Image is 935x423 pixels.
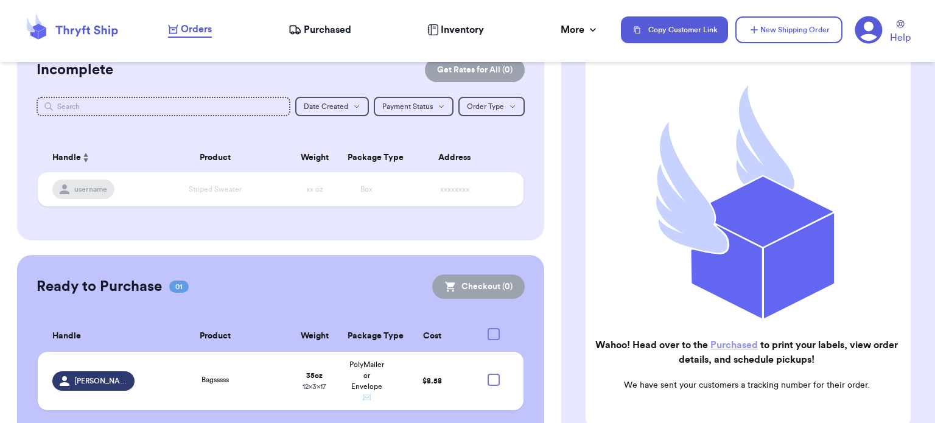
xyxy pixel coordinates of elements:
span: username [74,184,107,194]
th: Product [142,321,288,352]
input: Search [37,97,290,116]
span: Help [890,30,911,45]
span: $ 8.58 [422,377,442,385]
span: Inventory [441,23,484,37]
div: More [561,23,599,37]
span: Purchased [304,23,351,37]
p: We have sent your customers a tracking number for their order. [595,379,898,391]
span: PolyMailer or Envelope ✉️ [349,361,384,401]
button: Order Type [458,97,525,116]
span: Order Type [467,103,504,110]
a: Purchased [710,340,758,350]
span: Bagsssss [201,376,229,383]
span: Payment Status [382,103,433,110]
a: Help [890,20,911,45]
span: Handle [52,330,81,343]
th: Weight [289,321,341,352]
th: Product [142,143,288,172]
button: Payment Status [374,97,453,116]
span: xxxxxxxx [440,186,469,193]
a: Purchased [289,23,351,37]
h2: Incomplete [37,60,113,80]
th: Weight [289,143,341,172]
strong: 35 oz [306,372,323,379]
th: Address [393,143,524,172]
a: Orders [168,22,212,38]
a: Inventory [427,23,484,37]
h2: Wahoo! Head over to the to print your labels, view order details, and schedule pickups! [595,338,898,367]
span: Orders [181,22,212,37]
button: Date Created [295,97,369,116]
span: Date Created [304,103,348,110]
span: 01 [169,281,189,293]
th: Package Type [340,143,393,172]
button: Checkout (0) [432,274,525,299]
h2: Ready to Purchase [37,277,162,296]
span: Striped Sweater [189,186,242,193]
button: Sort ascending [81,150,91,165]
span: Box [360,186,373,193]
button: Copy Customer Link [621,16,728,43]
span: Handle [52,152,81,164]
th: Package Type [340,321,393,352]
span: [PERSON_NAME].thrift [74,376,128,386]
span: xx oz [306,186,323,193]
button: Get Rates for All (0) [425,58,525,82]
th: Cost [393,321,471,352]
button: New Shipping Order [735,16,842,43]
span: 12 x 3 x 17 [303,383,326,390]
